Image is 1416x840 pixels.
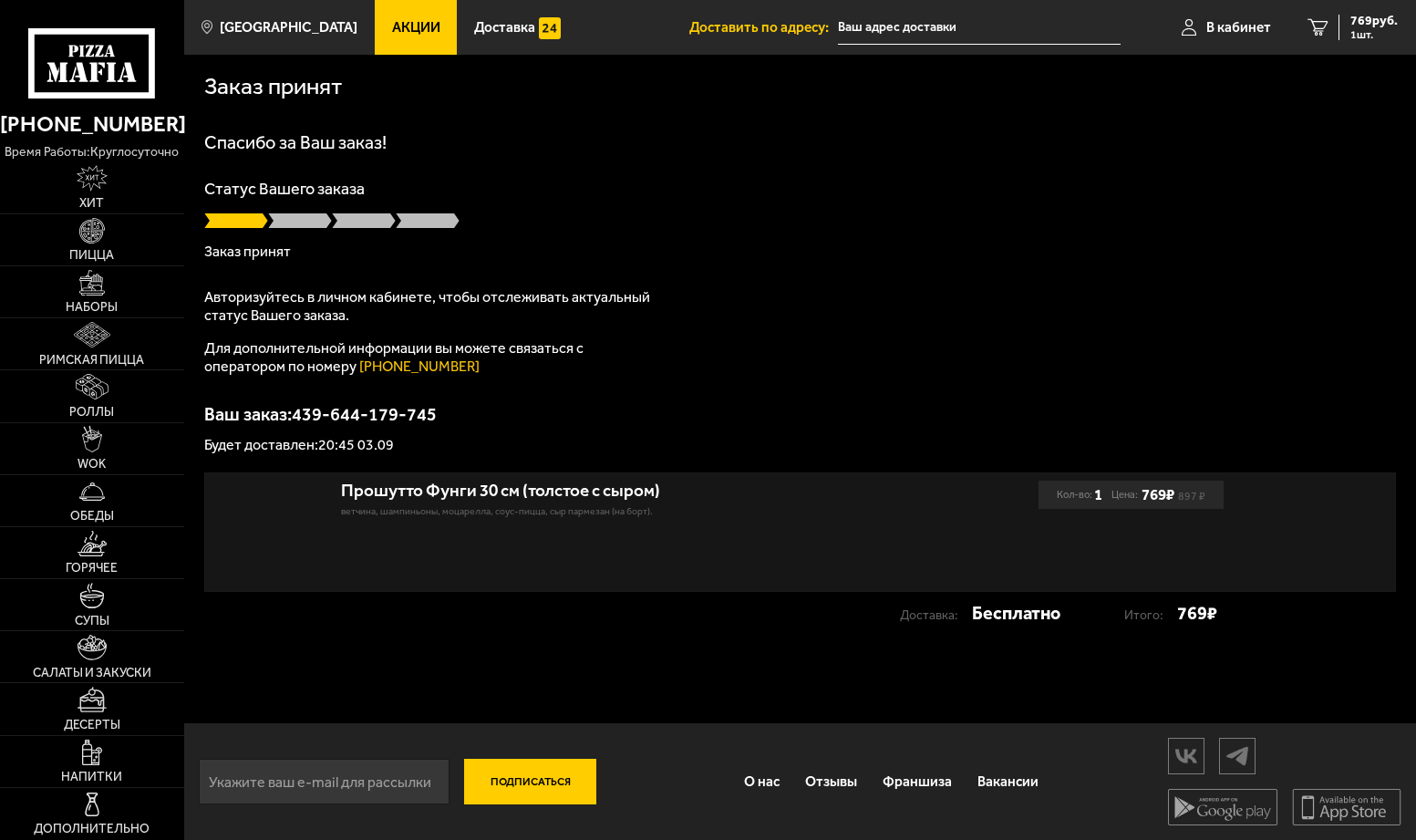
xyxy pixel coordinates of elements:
img: tg [1220,740,1255,772]
span: Цена: [1111,481,1138,509]
span: Наборы [66,301,118,314]
a: Франшиза [870,758,965,806]
img: vk [1169,740,1204,772]
h1: Спасибо за Ваш заказ! [204,133,1396,151]
a: Отзывы [792,758,870,806]
img: 15daf4d41897b9f0e9f617042186c801.svg [539,17,561,39]
strong: 769 ₽ [1177,599,1217,627]
b: 1 [1094,481,1102,509]
span: Роллы [69,406,114,419]
p: Для дополнительной информации вы можете связаться с оператором по номеру [204,339,660,376]
p: Итого: [1124,601,1177,629]
p: Будет доставлен: 20:45 03.09 [204,438,1396,452]
span: Доставка [474,20,535,35]
span: Акции [392,20,440,35]
p: Доставка: [900,601,972,629]
p: ветчина, шампиньоны, моцарелла, соус-пицца, сыр пармезан (на борт). [341,504,899,519]
span: [GEOGRAPHIC_DATA] [220,20,357,35]
span: Дополнительно [34,823,150,835]
p: Заказ принят [204,244,1396,259]
h1: Заказ принят [204,75,342,99]
span: Салаты и закуски [33,667,151,679]
span: Обеды [70,510,114,523]
input: Ваш адрес доставки [838,11,1121,45]
span: Десерты [64,719,120,731]
span: Напитки [61,771,122,783]
b: 769 ₽ [1142,485,1174,503]
span: Пицца [69,249,114,262]
div: Кол-во: [1057,481,1102,509]
p: Авторизуйтесь в личном кабинете, чтобы отслеживать актуальный статус Вашего заказа. [204,288,660,325]
a: Вакансии [965,758,1051,806]
span: 1 шт. [1350,29,1398,40]
a: О нас [731,758,792,806]
span: WOK [78,458,106,471]
input: Укажите ваш e-mail для рассылки [199,759,450,804]
p: Статус Вашего заказа [204,181,1396,197]
span: Горячее [66,562,118,575]
a: [PHONE_NUMBER] [359,358,480,375]
s: 897 ₽ [1178,493,1205,500]
p: Ваш заказ: 439-644-179-745 [204,405,1396,423]
span: 769 руб. [1350,15,1398,27]
div: Прошутто Фунги 30 см (толстое с сыром) [341,481,899,502]
span: Доставить по адресу: [689,20,838,35]
span: Римская пицца [39,354,144,367]
button: Подписаться [464,759,597,804]
span: Супы [75,615,109,627]
strong: Бесплатно [972,599,1060,627]
span: Хит [79,197,104,210]
span: В кабинет [1206,20,1271,35]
